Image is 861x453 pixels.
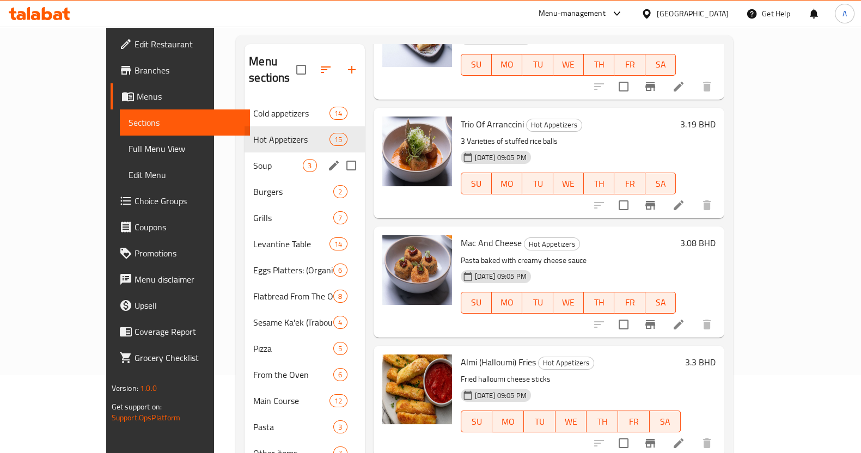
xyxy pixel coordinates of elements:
span: Soup [253,159,303,172]
span: [DATE] 09:05 PM [471,271,531,281]
button: SA [645,292,676,314]
span: 1.0.0 [140,381,157,395]
button: delete [694,74,720,100]
a: Menu disclaimer [111,266,250,292]
span: Coverage Report [135,325,241,338]
a: Branches [111,57,250,83]
button: WE [553,173,584,194]
p: 3 Varieties of stuffed rice balls [461,134,676,148]
span: Hot Appetizers [524,238,579,250]
h6: 3.19 BHD [680,117,716,132]
button: SA [645,54,676,76]
span: SU [466,414,488,430]
a: Upsell [111,292,250,319]
span: 4 [334,317,346,328]
a: Edit menu item [672,318,685,331]
span: WE [558,295,579,310]
span: TU [527,295,548,310]
div: Grills7 [245,205,364,231]
span: Promotions [135,247,241,260]
span: Branches [135,64,241,77]
span: [DATE] 09:05 PM [471,152,531,163]
div: items [303,159,316,172]
div: [GEOGRAPHIC_DATA] [657,8,729,20]
button: TU [522,173,553,194]
button: Branch-specific-item [637,311,663,338]
div: items [333,420,347,433]
div: Pasta [253,420,333,433]
a: Edit menu item [672,199,685,212]
span: TU [527,176,548,192]
p: Fried halloumi cheese sticks [461,372,681,386]
span: Menus [137,90,241,103]
span: 7 [334,213,346,223]
span: TH [591,414,614,430]
span: Edit Restaurant [135,38,241,51]
span: From the Oven [253,368,333,381]
a: Promotions [111,240,250,266]
img: Almi (Halloumi) Fries [382,354,452,424]
button: delete [694,192,720,218]
a: Edit menu item [672,80,685,93]
span: TH [588,295,610,310]
button: FR [618,411,650,432]
div: items [329,107,347,120]
span: Upsell [135,299,241,312]
span: FR [619,176,640,192]
span: SA [650,57,671,72]
div: Pizza5 [245,335,364,362]
span: Trio Of Arranccini [461,116,524,132]
span: [DATE] 09:05 PM [471,390,531,401]
button: FR [614,292,645,314]
span: Select to update [612,194,635,217]
span: 6 [334,370,346,380]
a: Coupons [111,214,250,240]
span: Choice Groups [135,194,241,207]
span: Levantine Table [253,237,329,250]
button: MO [492,54,522,76]
span: FR [622,414,645,430]
div: Flatbread From The Oven [253,290,333,303]
span: WE [558,176,579,192]
button: TH [584,54,614,76]
span: FR [619,295,640,310]
span: 2 [334,187,346,197]
span: Hot Appetizers [253,133,329,146]
div: Hot Appetizers [526,119,582,132]
span: Pizza [253,342,333,355]
span: 14 [330,239,346,249]
span: Grocery Checklist [135,351,241,364]
span: WE [560,414,583,430]
div: Main Course12 [245,388,364,414]
span: SA [654,414,677,430]
span: Cold appetizers [253,107,329,120]
button: delete [694,311,720,338]
span: SU [466,57,487,72]
span: Coupons [135,221,241,234]
span: WE [558,57,579,72]
button: WE [553,292,584,314]
button: MO [492,173,522,194]
span: Get support on: [112,400,162,414]
span: Almi (Halloumi) Fries [461,354,536,370]
button: Branch-specific-item [637,192,663,218]
span: Menu disclaimer [135,273,241,286]
a: Menus [111,83,250,109]
button: WE [553,54,584,76]
h6: 3.08 BHD [680,235,716,250]
span: TU [528,414,551,430]
div: items [333,316,347,329]
div: Sesame Ka'ek (Traboulsieh) [253,316,333,329]
div: Cold appetizers14 [245,100,364,126]
button: edit [326,157,342,174]
img: Mac And Cheese [382,235,452,305]
span: 3 [334,422,346,432]
span: Eggs Platters: (Organic Eggs) [253,264,333,277]
img: Trio Of Arranccini [382,117,452,186]
div: Hot Appetizers15 [245,126,364,152]
span: MO [496,176,518,192]
span: 5 [334,344,346,354]
span: SU [466,295,487,310]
